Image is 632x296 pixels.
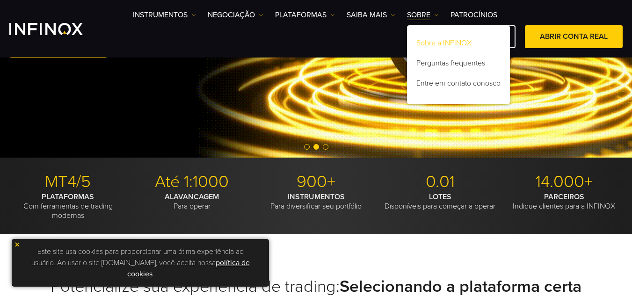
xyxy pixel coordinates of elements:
a: INFINOX Logo [9,23,105,35]
a: NEGOCIAÇÃO [208,9,263,21]
img: yellow close icon [14,241,21,248]
p: Indique clientes para a INFINOX [506,192,623,211]
p: 900+ [257,172,374,192]
a: SOBRE [407,9,439,21]
a: Sobre a INFINOX [407,35,510,55]
span: Go to slide 3 [323,144,328,150]
p: Para operar [133,192,250,211]
a: Saiba mais [347,9,395,21]
p: MT4/5 [9,172,126,192]
p: Para diversificar seu portfólio [257,192,374,211]
a: ABRIR CONTA REAL [525,25,623,48]
p: 0.01 [382,172,499,192]
p: Disponíveis para começar a operar [382,192,499,211]
p: Até 1:1000 [133,172,250,192]
p: Este site usa cookies para proporcionar uma ótima experiência ao usuário. Ao usar o site [DOMAIN_... [16,244,264,282]
span: Go to slide 2 [313,144,319,150]
strong: ALAVANCAGEM [165,192,219,202]
p: Com ferramentas de trading modernas [9,192,126,220]
strong: LOTES [429,192,451,202]
a: Perguntas frequentes [407,55,510,75]
span: Go to slide 1 [304,144,310,150]
a: Entre em contato conosco [407,75,510,95]
strong: INSTRUMENTOS [288,192,345,202]
strong: PARCEIROS [544,192,584,202]
a: Instrumentos [133,9,196,21]
a: Patrocínios [450,9,497,21]
p: 14.000+ [506,172,623,192]
strong: PLATAFORMAS [42,192,94,202]
a: PLATAFORMAS [275,9,335,21]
